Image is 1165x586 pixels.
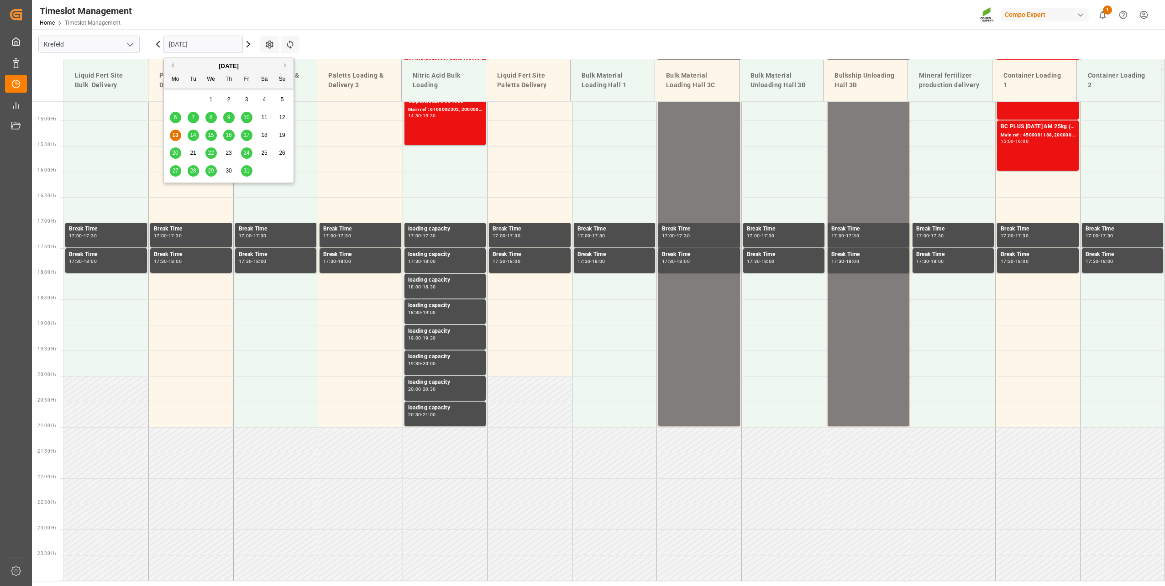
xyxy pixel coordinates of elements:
div: - [252,234,253,238]
div: Choose Friday, October 31st, 2025 [241,165,252,177]
div: - [675,259,677,263]
div: Choose Wednesday, October 22nd, 2025 [205,147,217,159]
div: 19:00 [423,310,436,314]
div: - [82,259,84,263]
div: Choose Wednesday, October 1st, 2025 [205,94,217,105]
div: 17:00 [408,234,421,238]
div: Compo Expert [1001,8,1089,21]
div: 17:30 [338,234,351,238]
div: 17:00 [493,234,506,238]
div: - [675,234,677,238]
span: 18:00 Hr [37,270,56,275]
div: Break Time [323,225,398,234]
div: - [590,234,592,238]
span: 24 [243,150,249,156]
span: 1 [210,96,213,103]
div: 17:30 [168,234,182,238]
div: - [1098,234,1100,238]
span: 22:00 Hr [37,474,56,479]
div: 17:30 [1086,259,1099,263]
div: Choose Thursday, October 2nd, 2025 [223,94,235,105]
span: 12 [279,114,285,120]
div: 17:30 [677,234,690,238]
div: - [1098,259,1100,263]
span: 15:00 Hr [37,116,56,121]
div: - [506,259,507,263]
div: 18:00 [168,259,182,263]
div: Choose Tuesday, October 14th, 2025 [188,130,199,141]
div: - [421,234,422,238]
div: 20:30 [408,413,421,417]
div: Break Time [662,250,736,259]
div: Break Time [239,250,313,259]
div: Su [277,74,288,85]
div: Fr [241,74,252,85]
div: 18:00 [846,259,859,263]
div: 14:30 [408,114,421,118]
div: 18:00 [408,285,421,289]
span: 29 [208,167,214,174]
div: 17:30 [69,259,82,263]
span: 22 [208,150,214,156]
div: 17:00 [1001,234,1014,238]
div: - [760,259,761,263]
div: Main ref : 6100002302, 2000001857 [408,106,483,114]
div: 17:30 [493,259,506,263]
div: Paletts Loading & Delivery 1 [156,67,225,94]
button: show 1 new notifications [1092,5,1113,25]
div: 17:30 [662,259,675,263]
div: 17:30 [577,259,591,263]
span: 15 [208,132,214,138]
div: Choose Friday, October 10th, 2025 [241,112,252,123]
div: 17:30 [1100,234,1113,238]
div: 17:00 [831,234,845,238]
div: 18:00 [677,259,690,263]
span: 16 [226,132,231,138]
div: Choose Monday, October 20th, 2025 [170,147,181,159]
span: 18:30 Hr [37,295,56,300]
span: 15:30 Hr [37,142,56,147]
div: loading capacity [408,352,483,361]
div: We [205,74,217,85]
div: Bulk Material Unloading Hall 3B [747,67,816,94]
div: - [336,234,338,238]
div: 18:00 [338,259,351,263]
div: Choose Sunday, October 26th, 2025 [277,147,288,159]
div: Break Time [747,250,821,259]
span: 16:30 Hr [37,193,56,198]
span: 31 [243,167,249,174]
span: 20:30 Hr [37,398,56,403]
div: 17:00 [239,234,252,238]
div: - [421,259,422,263]
div: - [1014,234,1015,238]
div: Choose Tuesday, October 21st, 2025 [188,147,199,159]
div: 18:00 [592,259,605,263]
div: 18:00 [1015,259,1029,263]
span: 17:30 Hr [37,244,56,249]
div: Choose Sunday, October 19th, 2025 [277,130,288,141]
span: 21:30 Hr [37,449,56,454]
button: open menu [123,37,136,52]
div: 20:00 [408,387,421,391]
div: loading capacity [408,301,483,310]
div: 19:30 [408,361,421,366]
img: Screenshot%202023-09-29%20at%2010.02.21.png_1712312052.png [980,7,995,23]
div: Bulkship Unloading Hall 3B [831,67,900,94]
div: loading capacity [408,276,483,285]
div: Choose Wednesday, October 29th, 2025 [205,165,217,177]
div: 17:00 [747,234,760,238]
div: 17:30 [253,234,267,238]
div: 17:30 [747,259,760,263]
div: Choose Wednesday, October 15th, 2025 [205,130,217,141]
div: Choose Thursday, October 23rd, 2025 [223,147,235,159]
div: 18:00 [931,259,944,263]
span: 1 [1103,5,1112,15]
span: 14 [190,132,196,138]
div: 19:00 [408,336,421,340]
div: - [506,234,507,238]
div: Break Time [831,250,906,259]
div: 18:30 [408,310,421,314]
span: 22:30 Hr [37,500,56,505]
div: Liquid Fert Site Bulk Delivery [71,67,141,94]
div: - [421,336,422,340]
